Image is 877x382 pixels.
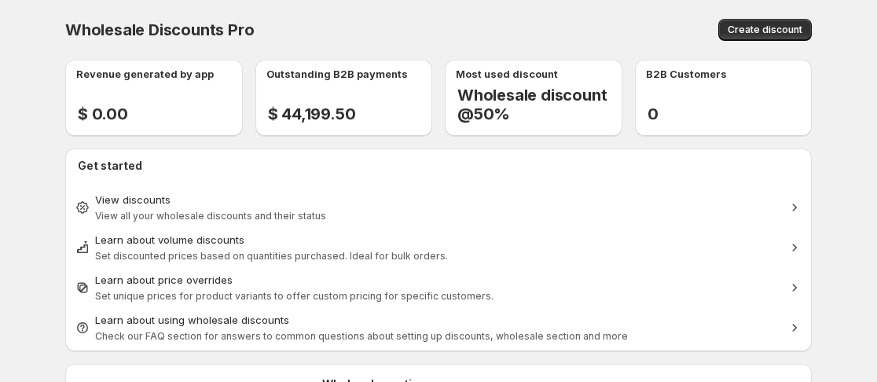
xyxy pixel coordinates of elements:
[456,66,558,82] p: Most used discount
[76,66,214,82] p: Revenue generated by app
[268,105,433,123] h2: $ 44,199.50
[95,210,326,222] span: View all your wholesale discounts and their status
[95,232,782,248] div: Learn about volume discounts
[95,192,782,208] div: View discounts
[266,66,408,82] p: Outstanding B2B payments
[648,105,813,123] h2: 0
[95,330,628,342] span: Check our FAQ section for answers to common questions about setting up discounts, wholesale secti...
[95,250,448,262] span: Set discounted prices based on quantities purchased. Ideal for bulk orders.
[95,272,782,288] div: Learn about price overrides
[78,158,799,174] h2: Get started
[457,86,622,123] h2: Wholesale discount @50%
[95,312,782,328] div: Learn about using wholesale discounts
[646,66,727,82] p: B2B Customers
[718,19,812,41] button: Create discount
[78,105,243,123] h2: $ 0.00
[65,20,254,39] span: Wholesale Discounts Pro
[728,24,802,36] span: Create discount
[95,290,494,302] span: Set unique prices for product variants to offer custom pricing for specific customers.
